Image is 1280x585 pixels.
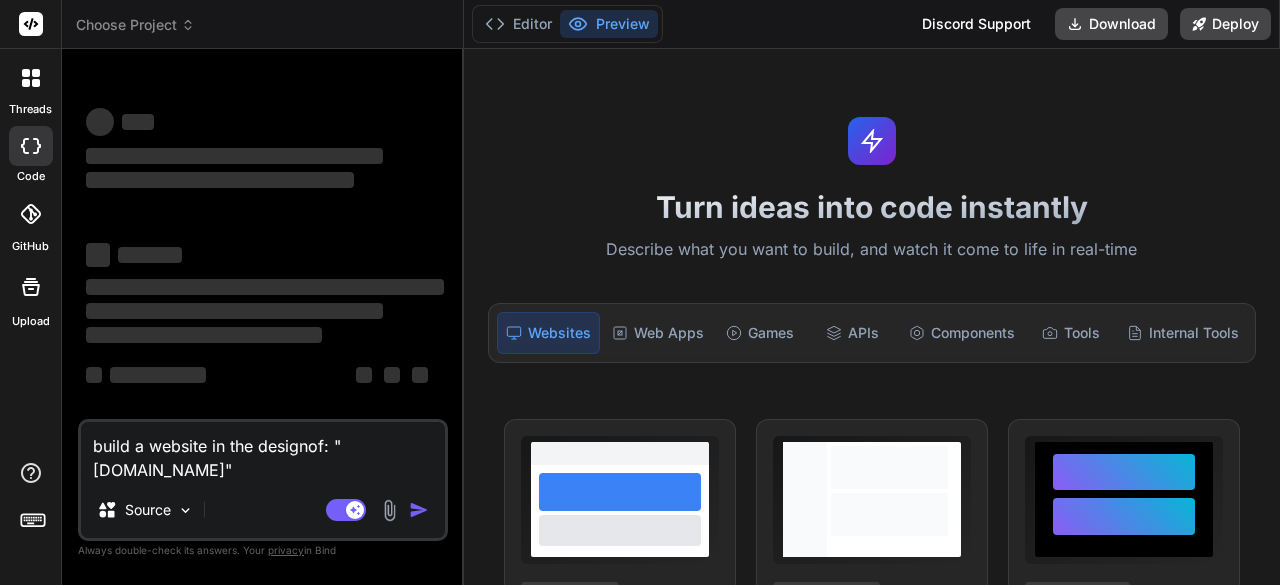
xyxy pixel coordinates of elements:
span: ‌ [356,367,372,383]
div: Discord Support [910,8,1043,40]
span: ‌ [122,114,154,130]
img: Pick Models [177,502,194,519]
span: ‌ [86,327,322,343]
div: Tools [1027,312,1115,354]
label: GitHub [12,238,49,255]
h1: Turn ideas into code instantly [476,189,1268,225]
div: Games [716,312,804,354]
button: Preview [560,10,658,38]
div: Web Apps [604,312,712,354]
button: Deploy [1180,8,1271,40]
span: ‌ [86,367,102,383]
div: APIs [808,312,896,354]
span: ‌ [412,367,428,383]
span: ‌ [86,172,354,188]
span: ‌ [86,303,383,319]
div: Internal Tools [1119,312,1247,354]
span: ‌ [110,367,206,383]
span: Choose Project [76,15,195,35]
button: Editor [477,10,560,38]
span: ‌ [86,243,110,267]
label: code [17,168,45,185]
span: ‌ [384,367,400,383]
span: privacy [268,544,304,556]
textarea: build a website in the designof: "[DOMAIN_NAME]" [81,422,445,482]
span: ‌ [86,279,444,295]
button: Download [1055,8,1168,40]
span: ‌ [118,247,182,263]
img: attachment [378,499,401,522]
p: Describe what you want to build, and watch it come to life in real-time [476,237,1268,263]
span: ‌ [86,148,383,164]
label: Upload [12,313,50,330]
p: Source [125,500,171,520]
label: threads [9,101,52,118]
img: icon [409,500,429,520]
div: Websites [497,312,600,354]
p: Always double-check its answers. Your in Bind [78,541,448,560]
span: ‌ [86,108,114,136]
div: Components [901,312,1023,354]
